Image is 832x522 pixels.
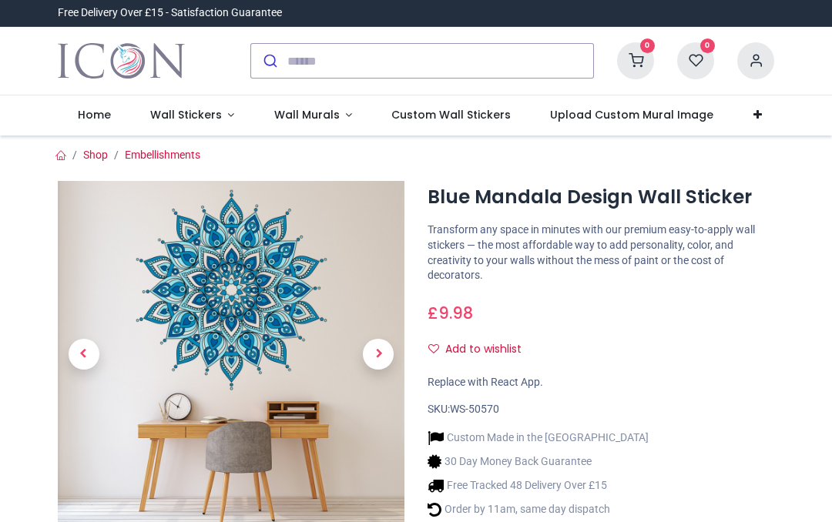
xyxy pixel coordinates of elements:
[640,38,655,53] sup: 0
[254,95,372,136] a: Wall Murals
[58,39,185,82] img: Icon Wall Stickers
[58,39,185,82] a: Logo of Icon Wall Stickers
[58,5,282,21] div: Free Delivery Over £15 - Satisfaction Guarantee
[353,233,405,476] a: Next
[438,302,473,324] span: 9.98
[428,375,774,390] div: Replace with React App.
[78,107,111,122] span: Home
[428,501,649,517] li: Order by 11am, same day dispatch
[150,107,222,122] span: Wall Stickers
[450,403,499,415] span: WS-50570
[677,54,714,66] a: 0
[428,402,774,417] div: SKU:
[251,44,287,78] button: Submit
[428,453,649,470] li: 30 Day Money Back Guarantee
[700,38,715,53] sup: 0
[363,339,394,370] span: Next
[617,54,654,66] a: 0
[428,477,649,494] li: Free Tracked 48 Delivery Over £15
[428,223,774,283] p: Transform any space in minutes with our premium easy-to-apply wall stickers — the most affordable...
[428,336,535,363] button: Add to wishlistAdd to wishlist
[550,107,713,122] span: Upload Custom Mural Image
[83,149,108,161] a: Shop
[428,430,649,446] li: Custom Made in the [GEOGRAPHIC_DATA]
[391,107,511,122] span: Custom Wall Stickers
[130,95,254,136] a: Wall Stickers
[274,107,340,122] span: Wall Murals
[428,302,473,324] span: £
[69,339,99,370] span: Previous
[58,233,110,476] a: Previous
[125,149,200,161] a: Embellishments
[428,184,774,210] h1: Blue Mandala Design Wall Sticker
[428,343,439,354] i: Add to wishlist
[451,5,774,21] iframe: Customer reviews powered by Trustpilot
